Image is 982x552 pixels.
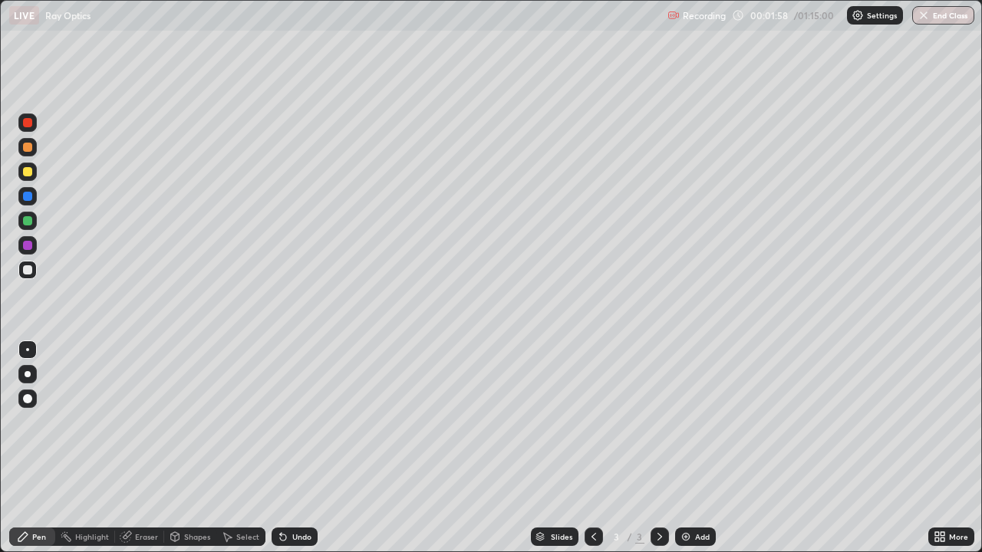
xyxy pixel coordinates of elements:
p: Ray Optics [45,9,91,21]
div: Slides [551,533,572,540]
img: class-settings-icons [852,9,864,21]
p: LIVE [14,9,35,21]
div: Eraser [135,533,158,540]
div: Pen [32,533,46,540]
p: Recording [683,10,726,21]
button: End Class [912,6,974,25]
div: Undo [292,533,311,540]
div: / [628,532,632,541]
img: add-slide-button [680,531,692,543]
div: Add [695,533,710,540]
div: More [949,533,968,540]
p: Settings [867,11,897,19]
img: end-class-cross [918,9,930,21]
div: 3 [609,532,624,541]
div: Shapes [184,533,210,540]
div: Select [236,533,259,540]
div: 3 [635,530,644,544]
img: recording.375f2c34.svg [667,9,680,21]
div: Highlight [75,533,109,540]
